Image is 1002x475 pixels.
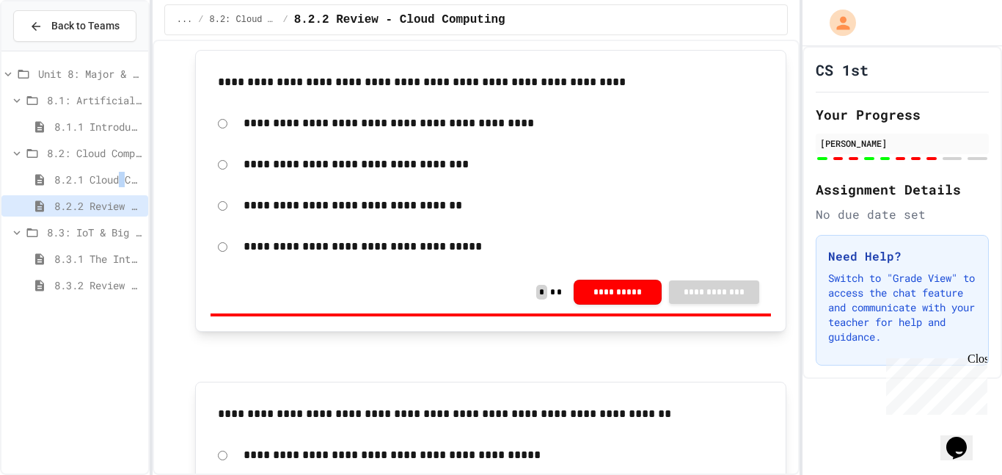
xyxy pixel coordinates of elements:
div: Chat with us now!Close [6,6,101,93]
span: 8.2: Cloud Computing [47,145,142,161]
span: 8.2.2 Review - Cloud Computing [54,198,142,214]
span: 8.3: IoT & Big Data [47,225,142,240]
iframe: chat widget [940,416,987,460]
h2: Your Progress [816,104,989,125]
span: 8.2.2 Review - Cloud Computing [294,11,505,29]
div: [PERSON_NAME] [820,137,984,150]
h3: Need Help? [828,247,976,265]
iframe: chat widget [880,352,987,415]
button: Back to Teams [13,10,136,42]
span: Back to Teams [51,18,120,34]
span: Unit 8: Major & Emerging Technologies [38,66,142,81]
span: / [198,14,203,26]
span: / [282,14,288,26]
span: 8.1.1 Introduction to Artificial Intelligence [54,119,142,134]
div: No due date set [816,206,989,223]
h1: CS 1st [816,59,868,80]
span: 8.2: Cloud Computing [210,14,277,26]
span: 8.1: Artificial Intelligence Basics [47,93,142,108]
span: ... [177,14,193,26]
span: 8.3.1 The Internet of Things and Big Data: Our Connected Digital World [54,251,142,266]
p: Switch to "Grade View" to access the chat feature and communicate with your teacher for help and ... [828,271,976,344]
span: 8.3.2 Review - The Internet of Things and Big Data [54,278,142,293]
span: 8.2.1 Cloud Computing: Transforming the Digital World [54,172,142,187]
h2: Assignment Details [816,179,989,200]
div: My Account [814,6,860,40]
